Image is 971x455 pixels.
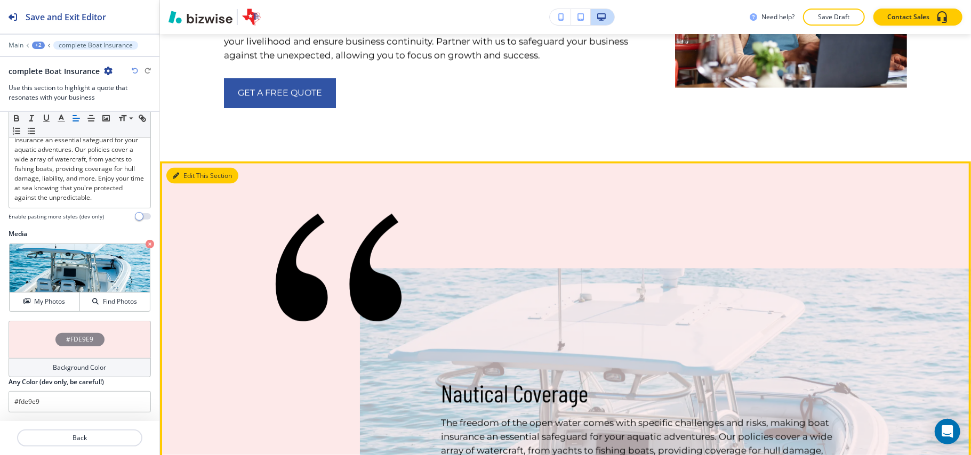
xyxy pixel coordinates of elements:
[817,12,851,22] p: Save Draft
[803,9,865,26] button: Save Draft
[761,12,795,22] h3: Need help?
[9,229,151,239] h2: Media
[18,433,141,443] p: Back
[9,321,151,377] button: #FDE9E9Background Color
[10,292,80,311] button: My Photos
[53,41,138,50] button: complete Boat Insurance
[9,42,23,49] button: Main
[59,42,133,49] p: complete Boat Insurance
[32,42,45,49] button: +2
[66,335,93,344] h4: #FDE9E9
[238,87,322,100] span: Get a Free Quote
[887,12,929,22] p: Contact Sales
[9,243,151,312] div: My PhotosFind Photos
[34,297,65,306] h4: My Photos
[441,379,854,408] p: Nautical Coverage
[242,9,261,26] img: Your Logo
[80,292,150,311] button: Find Photos
[17,429,142,446] button: Back
[166,168,238,184] button: Edit This Section
[935,419,960,444] div: Open Intercom Messenger
[9,213,104,221] h4: Enable pasting more styles (dev only)
[14,116,145,202] p: The freedom of the open water comes with specific challenges and risks, making boat insurance an ...
[9,377,104,387] h2: Any Color (dev only, be careful!)
[873,9,962,26] button: Contact Sales
[103,297,137,306] h4: Find Photos
[168,11,232,23] img: Bizwise Logo
[53,363,107,372] h4: Background Color
[9,66,100,77] h2: complete Boat Insurance
[26,11,106,23] h2: Save and Exit Editor
[224,78,336,108] button: Get a Free Quote
[9,83,151,102] h3: Use this section to highlight a quote that resonates with your business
